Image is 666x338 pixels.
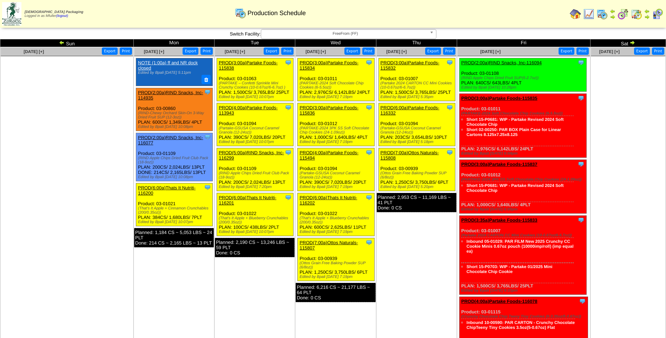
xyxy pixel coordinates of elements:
[136,88,213,131] div: Product: 03-00860 PLAN: 600CS / 1,349LBS / 4PLT
[219,195,276,206] a: PROD(6:00a)Thats It Nutriti-116201
[652,8,663,20] img: calendarcustomer.gif
[362,47,375,55] button: Print
[138,135,203,145] a: PROD(2:00a)RIND Snacks, Inc-116077
[461,288,586,293] div: Edited by Bpali [DATE] 9:33pm
[610,8,615,14] img: arrowleft.gif
[631,8,642,20] img: calendarinout.gif
[652,47,664,55] button: Print
[559,47,574,55] button: Export
[56,14,68,18] a: (logout)
[299,195,357,206] a: PROD(6:00a)Thats It Nutriti-116202
[378,148,455,191] div: Product: 03-00939 PLAN: 1,250CS / 3,750LBS / 6PLT
[219,81,293,90] div: (PARTAKE – Confetti Sprinkle Mini Crunchy Cookies (10-0.67oz/6-6.7oz) )
[381,105,440,116] a: PROD(6:00a)Partake Foods-116332
[610,14,615,20] img: arrowright.gif
[299,275,374,279] div: Edited by Bpali [DATE] 7:19pm
[443,47,455,55] button: Print
[285,104,292,111] img: Tooltip
[136,133,213,181] div: Product: 03-01109 PLAN: 200CS / 2,024LBS / 13PLT DONE: 214CS / 2,165LBS / 13PLT
[298,58,374,101] div: Product: 03-01011 PLAN: 2,976CS / 6,142LBS / 24PLT
[365,104,372,111] img: Tooltip
[570,8,581,20] img: home.gif
[25,10,83,14] span: [DEMOGRAPHIC_DATA] Packaging
[299,230,374,234] div: Edited by Bpali [DATE] 7:19pm
[217,148,294,191] div: Product: 03-01109 PLAN: 200CS / 2,024LBS / 13PLT
[215,238,295,257] div: Planned: 2,190 CS ~ 13,246 LBS ~ 59 PLT Done: 0 CS
[378,58,455,101] div: Product: 03-01007 PLAN: 1,500CS / 3,765LBS / 25PLT
[461,207,586,212] div: Edited by Bpali [DATE] 6:05pm
[381,171,455,180] div: (Ottos Grain Free Baking Powder SUP (6/8oz))
[136,183,213,226] div: Product: 03-01021 PLAN: 384CS / 1,680LBS / 7PLT
[590,39,666,47] td: Sat
[381,60,440,71] a: PROD(3:00a)Partake Foods-115832
[344,47,360,55] button: Export
[381,81,455,90] div: (Partake 2024 CARTON CC Mini Cookies (10-0.67oz/6-6.7oz))
[204,134,211,141] img: Tooltip
[599,49,620,54] a: [DATE] [+]
[457,39,590,47] td: Fri
[281,47,294,55] button: Print
[298,103,374,146] div: Product: 03-01012 PLAN: 1,000CS / 1,640LBS / 4PLT
[138,175,212,179] div: Edited by Bpali [DATE] 10:08pm
[425,47,441,55] button: Export
[386,49,407,54] span: [DATE] [+]
[219,60,278,71] a: PROD(3:00a)Partake Foods-115838
[461,151,586,156] div: Edited by Bpali [DATE] 6:04pm
[381,150,439,161] a: PROD(7:00a)Ottos Naturals-115808
[365,194,372,201] img: Tooltip
[467,127,561,137] a: Short 02-00250: PAR BOX Plain Case for Linear Cartons 8.125x7.25x8.125
[644,14,650,20] img: arrowright.gif
[219,230,293,234] div: Edited by Bpali [DATE] 10:07pm
[629,40,635,45] img: arrowright.gif
[298,193,374,236] div: Product: 03-01022 PLAN: 600CS / 2,625LBS / 11PLT
[461,233,586,238] div: (Partake 2024 CARTON CC Mini Cookies (10-0.67oz/6-6.7oz))
[381,126,455,135] div: (Partake-GSUSA Coconut Caramel Granola (12-24oz))
[202,75,211,84] button: Delete Note
[461,162,538,167] a: PROD(3:00a)Partake Foods-115837
[459,160,586,214] div: Product: 03-01012 PLAN: 1,000CS / 1,640LBS / 4PLT
[102,47,118,55] button: Export
[305,49,326,54] a: [DATE] [+]
[0,39,134,47] td: Sun
[296,283,375,302] div: Planned: 6,216 CS ~ 21,177 LBS ~ 64 PLT Done: 0 CS
[299,171,374,180] div: (Partake-GSUSA Coconut Caramel Granola (12-24oz))
[138,206,212,215] div: (That's It Apple + Cinnamon Crunchables (200/0.35oz))
[576,47,589,55] button: Print
[461,85,586,90] div: Edited by Bpali [DATE] 10:28pm
[285,194,292,201] img: Tooltip
[299,185,374,189] div: Edited by Bpali [DATE] 7:19pm
[183,47,198,55] button: Export
[299,240,358,251] a: PROD(7:00a)Ottos Naturals-115807
[480,49,501,54] a: [DATE] [+]
[248,9,306,17] span: Production Schedule
[578,161,585,168] img: Tooltip
[579,298,586,305] img: Tooltip
[138,60,198,71] a: NOTE (1:00a) ff and NR dock closed
[299,150,358,161] a: PROD(4:00a)Partake Foods-115494
[204,89,211,96] img: Tooltip
[299,126,374,135] div: (PARTAKE-2024 3PK SS Soft Chocolate Chip Cookies (24-1.09oz))
[219,216,293,225] div: (That's It Apple + Blueberry Crunchables (200/0.35oz))
[365,149,372,156] img: Tooltip
[298,238,374,281] div: Product: 03-00939 PLAN: 1,250CS / 3,750LBS / 6PLT
[59,40,65,45] img: arrowleft.gif
[264,47,279,55] button: Export
[225,49,245,54] span: [DATE] [+]
[25,10,83,18] span: Logged in as Mfuller
[138,220,212,224] div: Edited by Bpali [DATE] 10:07pm
[459,216,586,295] div: Product: 03-01007 PLAN: 1,500CS / 3,765LBS / 25PLT
[467,239,574,254] a: Inbound 05-01029: PAR FILM New 2025 Crunchy CC Cookie Minis 0.67oz pouch (10000imp/roll) (imp equ...
[235,7,246,19] img: calendarprod.gif
[219,150,284,161] a: PROD(5:00a)RIND Snacks, Inc-116299
[461,60,542,65] a: PROD(2:00a)RIND Snacks, Inc-116094
[219,95,293,99] div: Edited by Bpali [DATE] 10:07pm
[578,216,585,223] img: Tooltip
[446,149,453,156] img: Tooltip
[138,90,203,100] a: PROD(2:00a)RIND Snacks, Inc-114935
[138,185,196,196] a: PROD(6:00a)Thats It Nutriti-116200
[24,49,44,54] a: [DATE] [+]
[583,8,594,20] img: line_graph.gif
